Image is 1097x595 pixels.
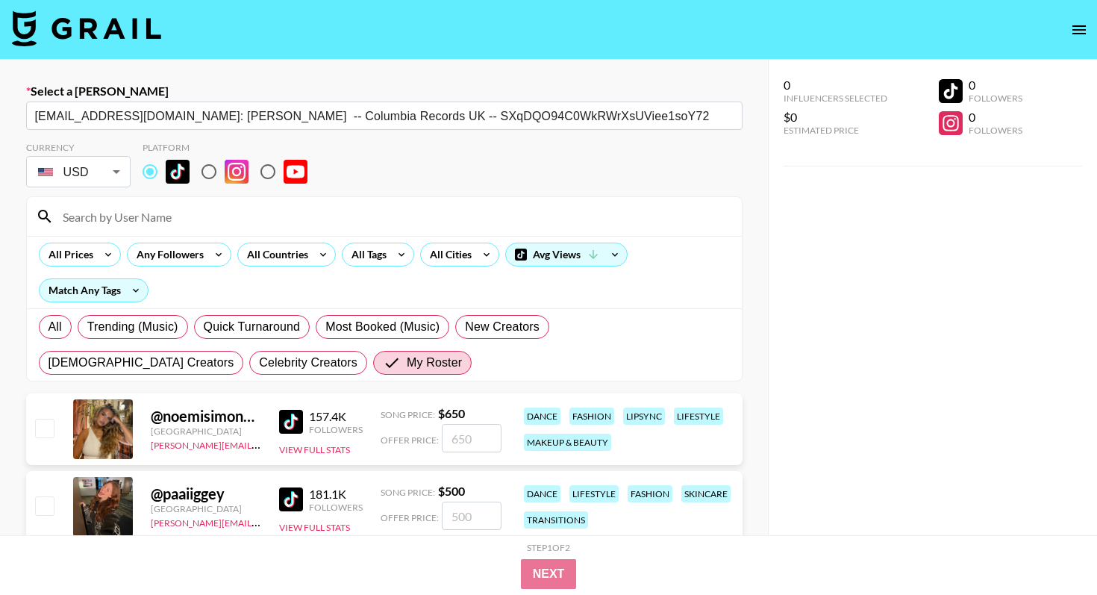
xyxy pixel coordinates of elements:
[343,243,390,266] div: All Tags
[151,407,261,426] div: @ noemisimoncouceiro
[381,434,439,446] span: Offer Price:
[524,408,560,425] div: dance
[204,318,301,336] span: Quick Turnaround
[54,205,733,228] input: Search by User Name
[381,409,435,420] span: Song Price:
[325,318,440,336] span: Most Booked (Music)
[279,410,303,434] img: TikTok
[969,93,1022,104] div: Followers
[26,84,743,99] label: Select a [PERSON_NAME]
[969,110,1022,125] div: 0
[309,424,363,435] div: Followers
[279,522,350,533] button: View Full Stats
[40,279,148,302] div: Match Any Tags
[506,243,627,266] div: Avg Views
[1064,15,1094,45] button: open drawer
[29,159,128,185] div: USD
[279,487,303,511] img: TikTok
[309,502,363,513] div: Followers
[623,408,665,425] div: lipsync
[40,243,96,266] div: All Prices
[784,93,887,104] div: Influencers Selected
[151,426,261,437] div: [GEOGRAPHIC_DATA]
[442,424,501,452] input: 650
[225,160,249,184] img: Instagram
[521,559,577,589] button: Next
[524,434,611,451] div: makeup & beauty
[784,78,887,93] div: 0
[279,444,350,455] button: View Full Stats
[151,514,372,529] a: [PERSON_NAME][EMAIL_ADDRESS][DOMAIN_NAME]
[628,485,672,502] div: fashion
[524,485,560,502] div: dance
[381,512,439,523] span: Offer Price:
[442,502,501,530] input: 500
[438,484,465,498] strong: $ 500
[151,503,261,514] div: [GEOGRAPHIC_DATA]
[969,125,1022,136] div: Followers
[12,10,161,46] img: Grail Talent
[407,354,462,372] span: My Roster
[524,511,588,529] div: transitions
[151,485,261,503] div: @ paaiiggey
[569,408,614,425] div: fashion
[309,409,363,424] div: 157.4K
[681,485,731,502] div: skincare
[784,110,887,125] div: $0
[438,406,465,420] strong: $ 650
[26,142,131,153] div: Currency
[259,354,357,372] span: Celebrity Creators
[87,318,178,336] span: Trending (Music)
[969,78,1022,93] div: 0
[49,318,62,336] span: All
[421,243,475,266] div: All Cities
[674,408,723,425] div: lifestyle
[166,160,190,184] img: TikTok
[309,487,363,502] div: 181.1K
[284,160,307,184] img: YouTube
[151,437,372,451] a: [PERSON_NAME][EMAIL_ADDRESS][DOMAIN_NAME]
[569,485,619,502] div: lifestyle
[381,487,435,498] span: Song Price:
[238,243,311,266] div: All Countries
[527,542,570,553] div: Step 1 of 2
[784,125,887,136] div: Estimated Price
[128,243,207,266] div: Any Followers
[49,354,234,372] span: [DEMOGRAPHIC_DATA] Creators
[465,318,540,336] span: New Creators
[143,142,319,153] div: Platform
